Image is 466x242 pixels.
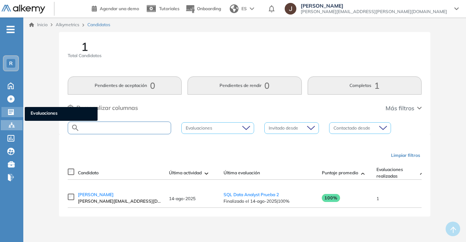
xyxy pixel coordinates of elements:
[376,196,379,201] span: 1
[56,22,79,27] span: Alkymetrics
[92,4,139,12] a: Agendar una demo
[197,6,221,11] span: Onboarding
[76,103,138,112] span: Personalizar columnas
[169,170,202,176] span: Última actividad
[29,21,48,28] a: Inicio
[78,170,99,176] span: Candidato
[224,198,315,205] span: Finalizado el 14-ago-2025 | 100%
[68,76,182,95] button: Pendientes de aceptación0
[241,5,247,12] span: ES
[322,170,358,176] span: Puntaje promedio
[308,76,422,95] button: Completos1
[386,104,414,112] span: Más filtros
[7,29,15,30] i: -
[100,6,139,11] span: Agendar una demo
[301,3,447,9] span: [PERSON_NAME]
[78,191,162,198] a: [PERSON_NAME]
[78,198,162,205] span: [PERSON_NAME][EMAIL_ADDRESS][DOMAIN_NAME]
[185,1,221,17] button: Onboarding
[68,103,138,112] button: Personalizar columnas
[224,170,260,176] span: Última evaluación
[81,41,88,52] span: 1
[301,9,447,15] span: [PERSON_NAME][EMAIL_ADDRESS][PERSON_NAME][DOMAIN_NAME]
[386,104,422,112] button: Más filtros
[388,149,423,162] button: Limpiar filtros
[361,172,365,175] img: [missing "en.ARROW_ALT" translation]
[9,60,13,66] span: R
[250,7,254,10] img: arrow
[71,123,80,132] img: SEARCH_ALT
[87,21,110,28] span: Candidatos
[230,4,238,13] img: world
[68,52,102,59] span: Total Candidatos
[78,192,114,197] span: [PERSON_NAME]
[420,172,424,175] img: [missing "en.ARROW_ALT" translation]
[322,194,340,202] span: 100%
[169,196,196,201] span: 14-ago-2025
[159,6,179,11] span: Tutoriales
[187,76,301,95] button: Pendientes de rendir0
[224,192,279,197] a: SQL Data Analyst Prueba 2
[1,5,45,14] img: Logo
[376,166,417,179] span: Evaluaciones realizadas
[205,172,208,175] img: [missing "en.ARROW_ALT" translation]
[31,110,92,118] span: Evaluaciones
